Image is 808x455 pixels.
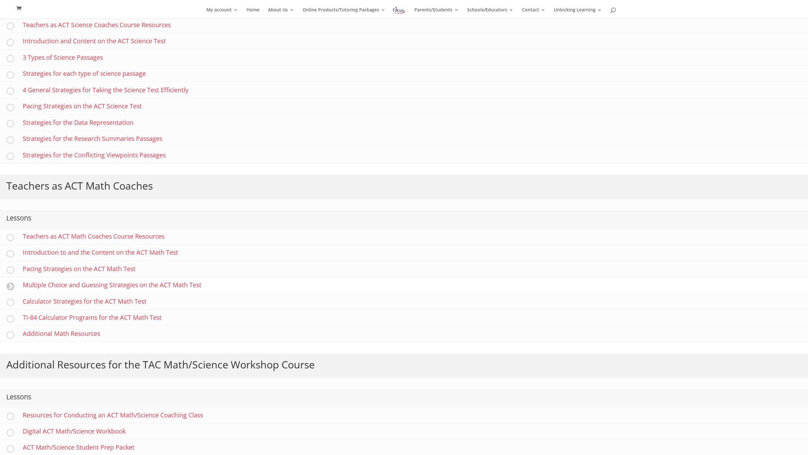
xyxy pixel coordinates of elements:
[6,180,153,194] h2: Teachers as ACT Math Coaches
[6,215,31,225] h3: Lessons
[392,6,406,15] img: Focus on Learning
[206,8,238,18] a: My account
[6,359,315,373] h2: Additional Resources for the TAC Math/Science Workshop Course
[414,8,459,18] a: Parents/Students
[467,8,514,18] a: Schools/Educators
[554,8,602,18] a: Unlocking Learning
[6,393,31,403] h3: Lessons
[247,8,259,18] a: Home
[268,8,294,18] a: About Us
[522,8,545,18] a: Contact
[303,8,385,18] a: Online Products/Tutoring Packages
